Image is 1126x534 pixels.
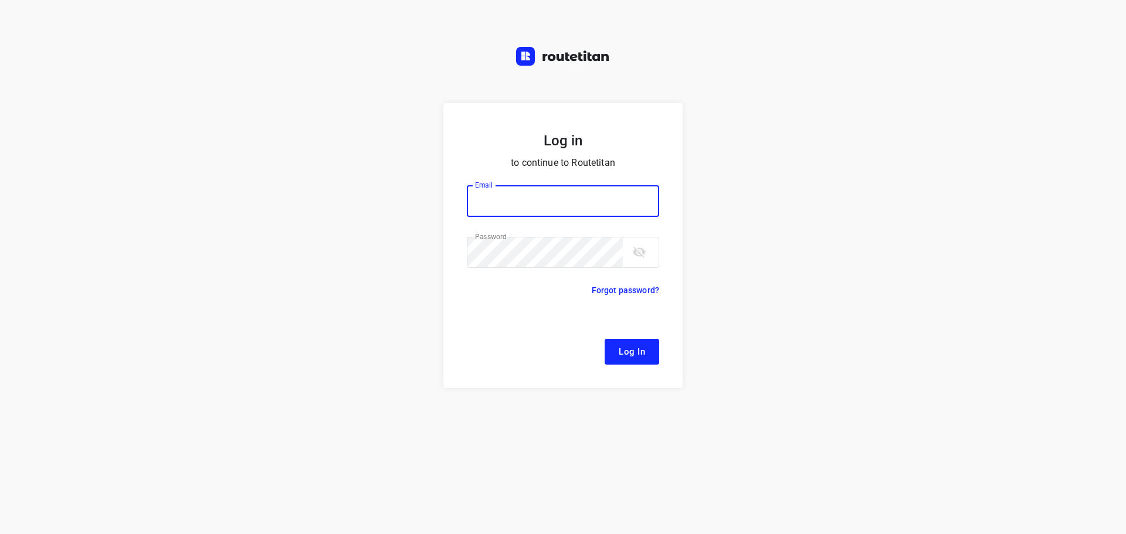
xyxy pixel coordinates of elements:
p: Forgot password? [592,283,659,297]
button: Log In [605,339,659,365]
p: to continue to Routetitan [467,155,659,171]
img: Routetitan [516,47,610,66]
button: toggle password visibility [628,240,651,264]
h5: Log in [467,131,659,150]
span: Log In [619,344,645,359]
